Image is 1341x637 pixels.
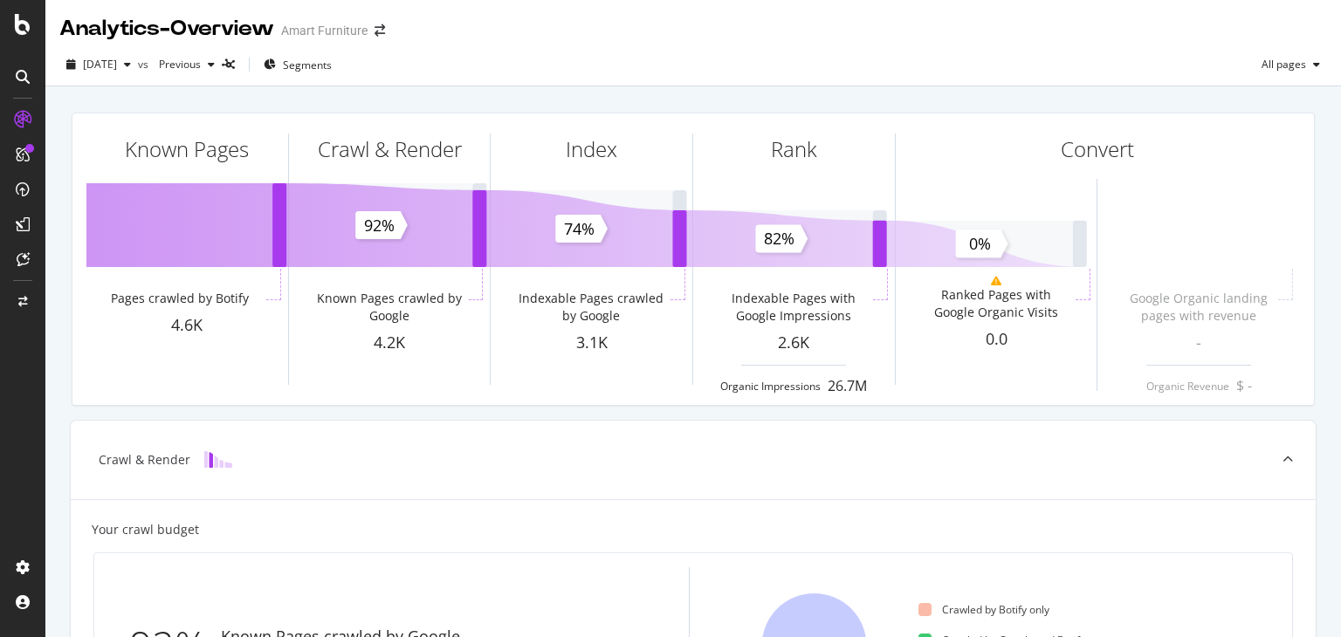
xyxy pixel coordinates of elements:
[152,51,222,79] button: Previous
[83,57,117,72] span: 2025 Sep. 10th
[566,134,617,164] div: Index
[281,22,368,39] div: Amart Furniture
[918,602,1049,617] div: Crawled by Botify only
[86,314,288,337] div: 4.6K
[1255,51,1327,79] button: All pages
[204,451,232,468] img: block-icon
[318,134,462,164] div: Crawl & Render
[289,332,491,354] div: 4.2K
[138,57,152,72] span: vs
[693,332,895,354] div: 2.6K
[375,24,385,37] div: arrow-right-arrow-left
[313,290,465,325] div: Known Pages crawled by Google
[720,379,821,394] div: Organic Impressions
[718,290,870,325] div: Indexable Pages with Google Impressions
[828,376,867,396] div: 26.7M
[99,451,190,469] div: Crawl & Render
[283,58,332,72] span: Segments
[515,290,667,325] div: Indexable Pages crawled by Google
[92,521,199,538] div: Your crawl budget
[1255,57,1306,72] span: All pages
[111,290,249,307] div: Pages crawled by Botify
[59,14,274,44] div: Analytics - Overview
[257,51,339,79] button: Segments
[771,134,817,164] div: Rank
[125,134,249,164] div: Known Pages
[152,57,201,72] span: Previous
[491,332,692,354] div: 3.1K
[59,51,138,79] button: [DATE]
